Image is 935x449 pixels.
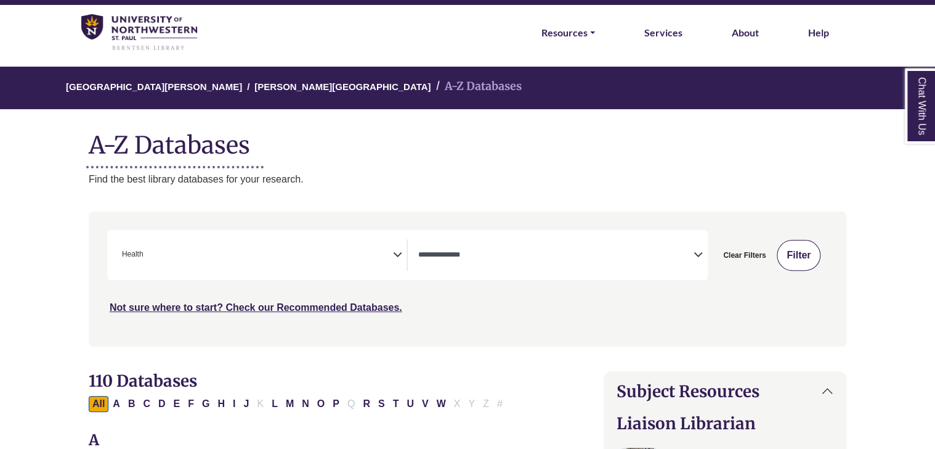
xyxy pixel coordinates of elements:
[89,371,197,391] span: 110 Databases
[617,414,833,433] h2: Liaison Librarian
[389,396,403,412] button: Filter Results T
[146,251,152,261] textarea: Search
[81,14,197,51] img: library_home
[808,25,829,41] a: Help
[89,396,108,412] button: All
[229,396,239,412] button: Filter Results I
[314,396,328,412] button: Filter Results O
[124,396,139,412] button: Filter Results B
[374,396,389,412] button: Filter Results S
[282,396,297,412] button: Filter Results M
[214,396,229,412] button: Filter Results H
[777,240,820,271] button: Submit for Search Results
[110,302,402,313] a: Not sure where to start? Check our Recommended Databases.
[715,240,774,271] button: Clear Filters
[268,396,281,412] button: Filter Results L
[604,372,846,411] button: Subject Resources
[433,396,450,412] button: Filter Results W
[644,25,682,41] a: Services
[89,171,846,187] p: Find the best library databases for your research.
[155,396,169,412] button: Filter Results D
[109,396,124,412] button: Filter Results A
[122,249,144,260] span: Health
[240,396,253,412] button: Filter Results J
[541,25,595,41] a: Resources
[184,396,198,412] button: Filter Results F
[89,398,508,408] div: Alpha-list to filter by first letter of database name
[298,396,313,412] button: Filter Results N
[329,396,343,412] button: Filter Results P
[359,396,374,412] button: Filter Results R
[431,78,521,96] li: A-Z Databases
[198,396,213,412] button: Filter Results G
[170,396,184,412] button: Filter Results E
[89,212,846,346] nav: Search filters
[403,396,418,412] button: Filter Results U
[418,251,694,261] textarea: Search
[117,249,144,260] li: Health
[139,396,154,412] button: Filter Results C
[89,67,846,109] nav: breadcrumb
[418,396,432,412] button: Filter Results V
[732,25,759,41] a: About
[66,80,242,92] a: [GEOGRAPHIC_DATA][PERSON_NAME]
[254,80,431,92] a: [PERSON_NAME][GEOGRAPHIC_DATA]
[89,122,846,159] h1: A-Z Databases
